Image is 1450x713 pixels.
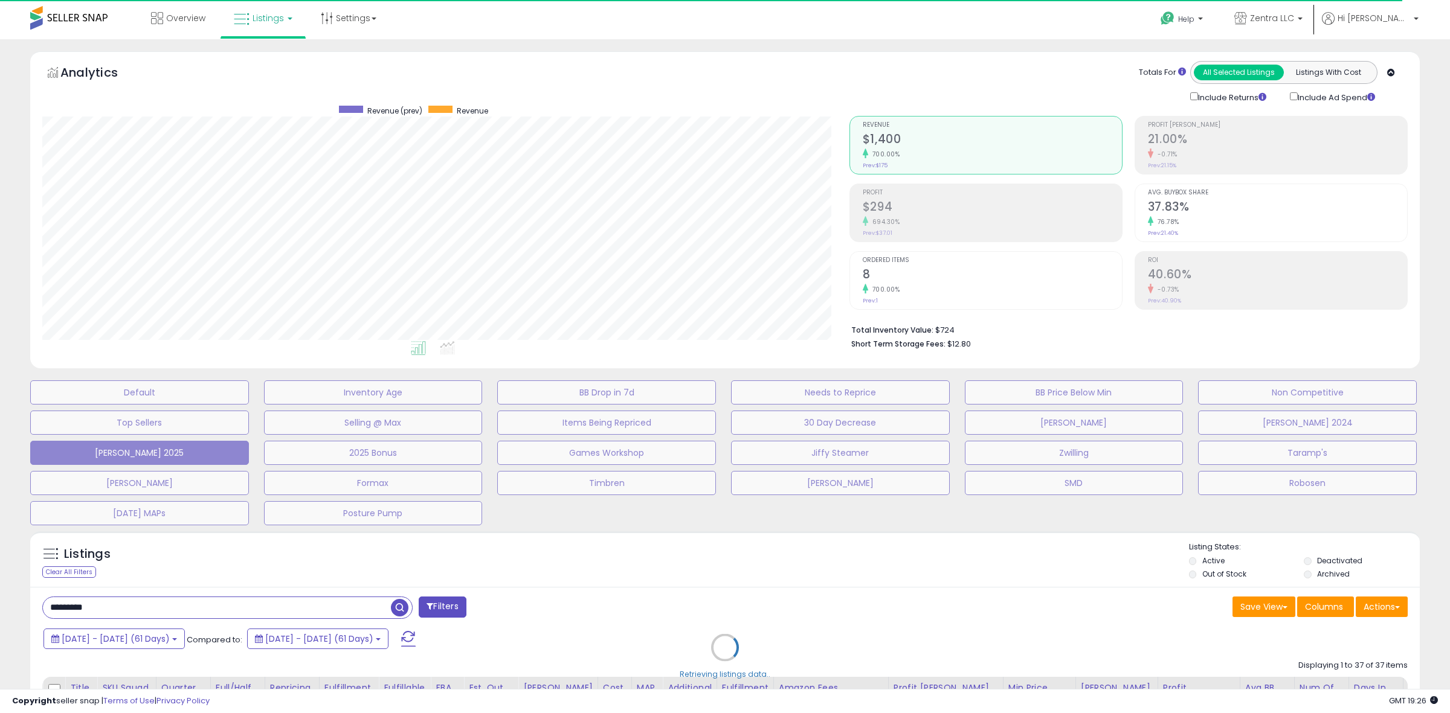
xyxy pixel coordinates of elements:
[457,106,488,116] span: Revenue
[1148,132,1407,149] h2: 21.00%
[863,122,1122,129] span: Revenue
[965,471,1184,495] button: SMD
[863,162,888,169] small: Prev: $175
[1194,65,1284,80] button: All Selected Listings
[851,325,933,335] b: Total Inventory Value:
[1148,229,1178,237] small: Prev: 21.40%
[1338,12,1410,24] span: Hi [PERSON_NAME]
[264,501,483,525] button: Posture Pump
[863,132,1122,149] h2: $1,400
[1148,200,1407,216] h2: 37.83%
[1153,285,1179,294] small: -0.73%
[497,471,716,495] button: Timbren
[947,338,971,350] span: $12.80
[1322,12,1419,39] a: Hi [PERSON_NAME]
[731,411,950,435] button: 30 Day Decrease
[1153,150,1178,159] small: -0.71%
[166,12,205,24] span: Overview
[868,217,900,226] small: 694.30%
[1151,2,1215,39] a: Help
[1148,190,1407,196] span: Avg. Buybox Share
[367,106,422,116] span: Revenue (prev)
[863,257,1122,264] span: Ordered Items
[863,297,878,304] small: Prev: 1
[731,441,950,465] button: Jiffy Steamer
[965,380,1184,404] button: BB Price Below Min
[1148,297,1181,304] small: Prev: 40.90%
[965,441,1184,465] button: Zwilling
[851,339,946,349] b: Short Term Storage Fees:
[497,441,716,465] button: Games Workshop
[497,380,716,404] button: BB Drop in 7d
[12,695,210,707] div: seller snap | |
[863,229,892,237] small: Prev: $37.01
[868,150,900,159] small: 700.00%
[1178,14,1194,24] span: Help
[680,668,770,679] div: Retrieving listings data..
[851,322,1399,336] li: $724
[30,380,249,404] button: Default
[1148,267,1407,284] h2: 40.60%
[863,267,1122,284] h2: 8
[264,441,483,465] button: 2025 Bonus
[1281,90,1394,104] div: Include Ad Spend
[731,380,950,404] button: Needs to Reprice
[497,411,716,435] button: Items Being Repriced
[1250,12,1294,24] span: Zentra LLC
[264,411,483,435] button: Selling @ Max
[1148,257,1407,264] span: ROI
[30,411,249,435] button: Top Sellers
[12,695,56,706] strong: Copyright
[1198,471,1417,495] button: Robosen
[1181,90,1281,104] div: Include Returns
[30,441,249,465] button: [PERSON_NAME] 2025
[965,411,1184,435] button: [PERSON_NAME]
[731,471,950,495] button: [PERSON_NAME]
[30,501,249,525] button: [DATE] MAPs
[1198,380,1417,404] button: Non Competitive
[1160,11,1175,26] i: Get Help
[1198,411,1417,435] button: [PERSON_NAME] 2024
[1283,65,1373,80] button: Listings With Cost
[1198,441,1417,465] button: Taramp's
[264,471,483,495] button: Formax
[30,471,249,495] button: [PERSON_NAME]
[253,12,284,24] span: Listings
[60,64,141,84] h5: Analytics
[1153,217,1179,226] small: 76.78%
[1148,162,1176,169] small: Prev: 21.15%
[1139,67,1186,78] div: Totals For
[863,200,1122,216] h2: $294
[264,380,483,404] button: Inventory Age
[863,190,1122,196] span: Profit
[1148,122,1407,129] span: Profit [PERSON_NAME]
[868,285,900,294] small: 700.00%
